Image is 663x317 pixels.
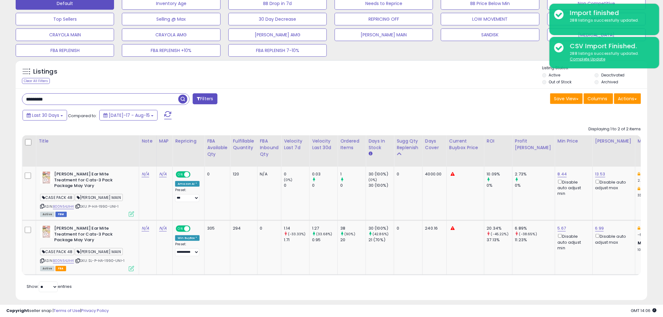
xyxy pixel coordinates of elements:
div: ASIN: [40,171,134,216]
span: 2025-09-15 14:06 GMT [631,308,657,314]
img: 41Y74VqC7ZL._SL40_.jpg [40,171,53,184]
div: Disable auto adjust min [558,233,588,251]
small: Days In Stock. [368,151,372,157]
div: ROI [487,138,510,144]
div: Note [142,138,154,144]
small: (-45.22%) [491,231,509,236]
small: (33.68%) [316,231,332,236]
a: 13.53 [595,171,605,177]
a: B00N54JIH4 [53,204,74,209]
div: 0 [207,171,225,177]
div: Profit [PERSON_NAME] [515,138,552,151]
div: Current Buybox Price [449,138,482,151]
label: Active [549,72,561,78]
button: Save View [550,93,583,104]
div: Preset: [175,188,200,202]
div: 30 (100%) [368,226,394,231]
button: Actions [614,93,641,104]
button: 30 Day Decrease [228,13,327,25]
button: [PERSON_NAME] AMG [228,29,327,41]
div: N/A [260,171,277,177]
div: 1.27 [312,226,337,231]
div: Win BuyBox * [175,235,200,241]
button: SANDISK [441,29,539,41]
span: FBA [55,266,66,271]
span: CASE PACK 48 [40,194,74,201]
a: 6.99 [595,225,604,231]
span: Last 30 Days [32,112,59,118]
div: seller snap | | [6,308,109,314]
span: ON [176,226,184,231]
label: Archived [601,79,618,85]
u: Complete Update [570,56,605,62]
div: Ordered Items [340,138,363,151]
div: Days Cover [425,138,444,151]
a: Terms of Use [54,308,80,314]
div: 0 [284,183,309,188]
button: LOW MOVEMENT [441,13,539,25]
div: [PERSON_NAME] [595,138,633,144]
small: (42.86%) [373,231,389,236]
div: 2.73% [515,171,555,177]
img: 41Y74VqC7ZL._SL40_.jpg [40,226,53,238]
div: 1.14 [284,226,309,231]
div: 21 (70%) [368,237,394,243]
button: FBA REPLENISH +10% [122,44,220,57]
div: Velocity Last 7d [284,138,307,151]
span: [PERSON_NAME] MAIN [75,194,123,201]
div: 0 [397,226,418,231]
button: Selling @ Max [122,13,220,25]
div: 20 [340,237,366,243]
div: MAP [159,138,170,144]
h5: Listings [33,67,57,76]
span: | SKU: P-HA-1990-UNI-1 [75,204,119,209]
a: N/A [159,171,167,177]
div: Disable auto adjust min [558,179,588,196]
div: 0 [397,171,418,177]
span: | SKU: SL-P-HA-1990-UNI-1 [75,258,124,263]
small: (0%) [368,177,377,182]
a: N/A [142,225,149,231]
b: Max: [638,240,649,246]
div: 20.34% [487,226,512,231]
label: Out of Stock [549,79,572,85]
button: Top Sellers [16,13,114,25]
div: 0 [340,183,366,188]
div: Repricing [175,138,202,144]
span: OFF [190,226,200,231]
div: 0.95 [312,237,337,243]
div: 240.16 [425,226,442,231]
div: FBA Available Qty [207,138,227,158]
a: N/A [142,171,149,177]
label: Deactivated [601,72,625,78]
span: Show: entries [27,283,72,289]
span: FBM [55,212,67,217]
button: CRAYOLA MAIN [16,29,114,41]
b: [PERSON_NAME] Ear Mite Treatment for Cats-3 Pack Package May Vary [54,171,130,190]
small: (0%) [284,177,293,182]
button: Filters [193,93,217,104]
button: FBA REPLENISH [16,44,114,57]
div: 0.03 [312,171,337,177]
div: CSV Import Finished. [565,42,655,51]
div: 1.71 [284,237,309,243]
button: Columns [584,93,613,104]
button: CRAYOLA AMG [122,29,220,41]
small: (-33.33%) [288,231,305,236]
div: Velocity Last 30d [312,138,335,151]
div: Fulfillable Quantity [233,138,254,151]
button: [MEDICAL_DATA] [547,29,646,41]
div: 30 (100%) [368,183,394,188]
a: B00N54JIH4 [53,258,74,263]
small: (-38.65%) [519,231,537,236]
div: FBA inbound Qty [260,138,279,158]
div: 294 [233,226,252,231]
div: Preset: [175,242,200,256]
div: 4000.00 [425,171,442,177]
th: Please note that this number is a calculation based on your required days of coverage and your ve... [394,135,423,167]
span: CASE PACK 48 [40,248,74,255]
div: Days In Stock [368,138,391,151]
div: 10.09% [487,171,512,177]
div: Sugg Qty Replenish [397,138,420,151]
div: 0% [487,183,512,188]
